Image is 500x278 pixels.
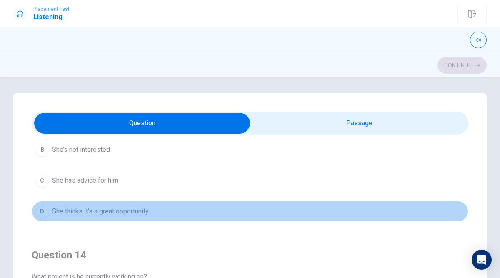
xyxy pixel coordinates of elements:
button: BShe’s not interested [32,139,468,160]
button: DShe thinks it’s a great opportunity [32,201,468,222]
h4: Question 14 [32,248,468,262]
span: Placement Test [33,6,70,12]
div: D [35,205,49,218]
span: She thinks it’s a great opportunity [52,206,149,216]
span: She has advice for him [52,176,118,186]
div: Open Intercom Messenger [472,250,492,270]
h1: Listening [33,12,70,22]
span: She’s not interested [52,145,110,155]
div: B [35,143,49,156]
button: CShe has advice for him [32,170,468,191]
div: C [35,174,49,187]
